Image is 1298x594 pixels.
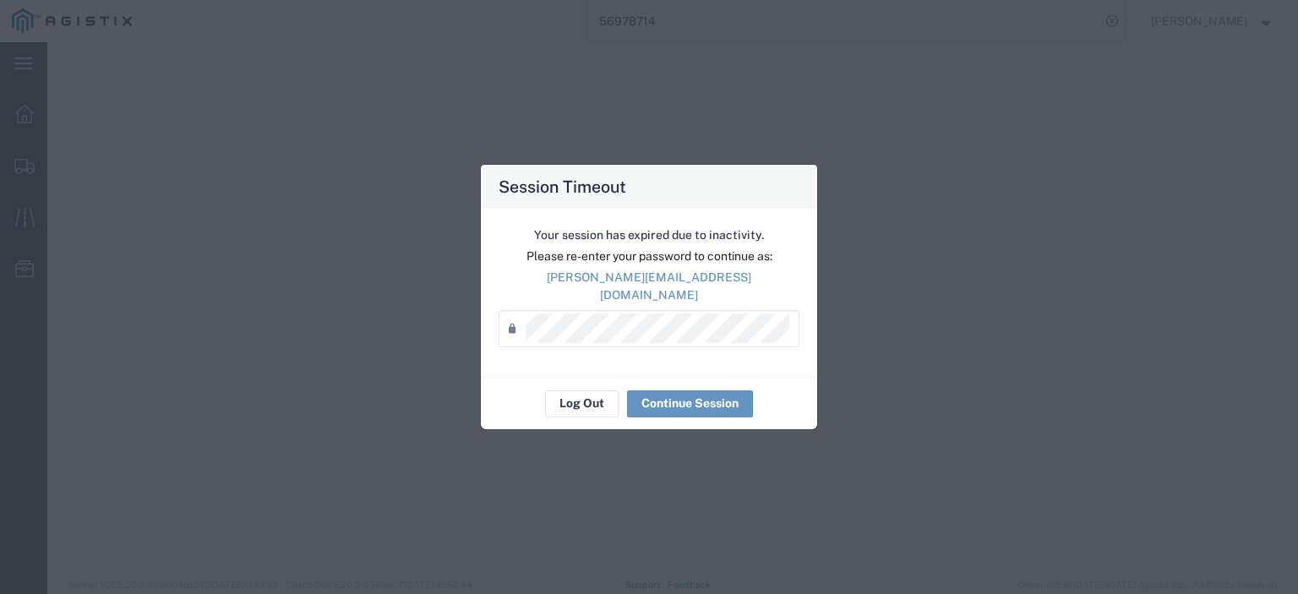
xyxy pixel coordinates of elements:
p: Please re-enter your password to continue as: [499,248,799,265]
button: Continue Session [627,390,753,417]
p: Your session has expired due to inactivity. [499,226,799,244]
h4: Session Timeout [499,174,626,199]
button: Log Out [545,390,619,417]
p: [PERSON_NAME][EMAIL_ADDRESS][DOMAIN_NAME] [499,269,799,304]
